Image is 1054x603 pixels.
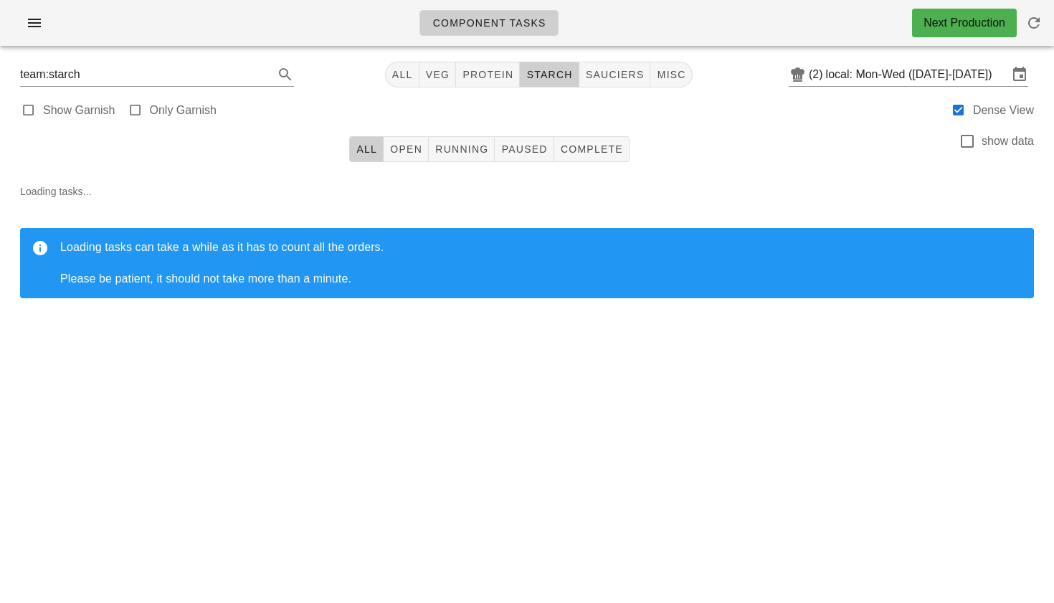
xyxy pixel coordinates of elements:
button: misc [650,62,692,87]
label: Only Garnish [150,103,217,118]
button: Paused [495,136,554,162]
span: Open [389,143,422,155]
button: veg [419,62,457,87]
label: Dense View [973,103,1034,118]
button: protein [456,62,520,87]
button: All [385,62,419,87]
div: Loading tasks... [9,172,1045,321]
button: Open [384,136,429,162]
div: (2) [809,67,826,82]
span: protein [462,69,513,80]
span: sauciers [585,69,645,80]
button: starch [520,62,579,87]
span: Complete [560,143,623,155]
span: All [391,69,413,80]
label: Show Garnish [43,103,115,118]
label: show data [982,134,1034,148]
span: All [356,143,377,155]
span: Component Tasks [432,17,546,29]
span: starch [526,69,572,80]
span: Running [435,143,488,155]
button: Running [429,136,495,162]
div: Next Production [924,14,1005,32]
button: sauciers [579,62,651,87]
span: misc [656,69,685,80]
span: Paused [500,143,547,155]
button: Complete [554,136,630,162]
div: Loading tasks can take a while as it has to count all the orders. Please be patient, it should no... [60,239,1022,287]
button: All [349,136,384,162]
a: Component Tasks [419,10,558,36]
span: veg [425,69,450,80]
